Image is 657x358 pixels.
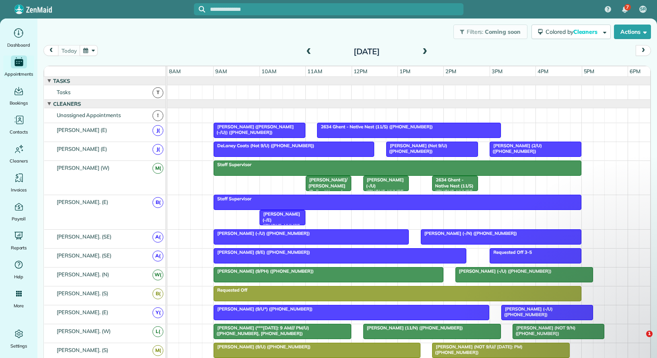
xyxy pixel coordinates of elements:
button: Focus search [194,6,205,12]
span: Cleaners [573,28,599,35]
span: Invoices [11,186,27,194]
span: DeLaney Coats (Not 9/U) ([PHONE_NUMBER]) [213,143,315,148]
span: 7 [626,4,629,10]
span: J( [152,125,163,136]
span: [PERSON_NAME] (2/U) ([PHONE_NUMBER]) [489,143,542,154]
span: [PERSON_NAME]. (E) [55,199,110,205]
span: J( [152,144,163,155]
span: Filters: [467,28,484,35]
a: Payroll [3,200,34,223]
button: next [636,45,651,56]
span: [PERSON_NAME]. (E) [55,309,110,315]
a: Reports [3,229,34,252]
span: [PERSON_NAME]. (SE) [55,233,113,240]
span: Dashboard [7,41,30,49]
span: 6pm [628,68,642,74]
span: 3pm [490,68,504,74]
span: [PERSON_NAME] (9/E) ([PHONE_NUMBER]) [213,249,310,255]
span: [PERSON_NAME] (9/U*) ([PHONE_NUMBER]) [213,306,313,312]
span: [PERSON_NAME] (11/N) ([PHONE_NUMBER]) [363,325,463,331]
button: prev [43,45,59,56]
span: [PERSON_NAME] (Not 9/U) ([PHONE_NUMBER]) [386,143,447,154]
span: Y( [152,307,163,318]
span: 2634 Ghent - Native Nest (11/S) ([PHONE_NUMBER]) [317,124,433,130]
span: 4pm [536,68,550,74]
a: Dashboard [3,27,34,49]
span: 1 [646,331,653,337]
span: Cleaners [51,101,82,107]
span: [PERSON_NAME] (9/U) ([PHONE_NUMBER]) [213,344,311,350]
span: Requested Off [213,287,248,293]
span: [PERSON_NAME] (E) [55,146,109,152]
a: Cleaners [3,142,34,165]
span: M( [152,345,163,356]
span: 11am [306,68,324,74]
span: [PERSON_NAME] (NOT 9/U// [DATE]: PM) ([PHONE_NUMBER]) [432,344,522,355]
span: [PERSON_NAME] (-/U) ([PHONE_NUMBER]) [455,268,552,274]
a: Contacts [3,113,34,136]
span: [PERSON_NAME]/ [PERSON_NAME] (Dallas Woman's Forum 9/U) ([PHONE_NUMBER], [PHONE_NUMBER]) [305,177,348,223]
button: today [58,45,80,56]
a: Invoices [3,171,34,194]
span: [PERSON_NAME] (-/U) ([PHONE_NUMBER]) [213,230,310,236]
span: 5pm [582,68,596,74]
span: SR [640,6,646,12]
span: [PERSON_NAME] ([PERSON_NAME] (-/U)) ([PHONE_NUMBER]) [213,124,294,135]
span: B( [152,288,163,299]
span: B( [152,197,163,208]
span: A( [152,232,163,243]
span: L( [152,326,163,337]
span: Bookings [10,99,28,107]
span: A( [152,251,163,261]
span: [PERSON_NAME] (-/U) ([PHONE_NUMBER]) [363,177,404,200]
span: [PERSON_NAME]. (S) [55,347,110,353]
a: Appointments [3,56,34,78]
span: W( [152,270,163,280]
a: Help [3,258,34,281]
button: Colored byCleaners [531,25,611,39]
span: M( [152,163,163,174]
span: Unassigned Appointments [55,112,122,118]
span: Contacts [10,128,28,136]
span: 9am [214,68,229,74]
span: [PERSON_NAME]. (SE) [55,252,113,259]
h2: [DATE] [316,47,417,56]
span: Tasks [55,89,72,95]
span: Staff Supervisor [213,162,252,167]
span: Colored by [546,28,600,35]
span: More [14,302,24,310]
span: [PERSON_NAME]. (W) [55,328,112,334]
span: Help [14,273,24,281]
span: Staff Supervisor [213,196,252,202]
span: [PERSON_NAME]. (N) [55,271,111,278]
span: 10am [260,68,278,74]
span: 8am [167,68,182,74]
span: [PERSON_NAME] (E) [55,127,109,133]
span: 1pm [398,68,412,74]
span: Appointments [4,70,33,78]
span: 12pm [352,68,369,74]
span: [PERSON_NAME] (9/PH) ([PHONE_NUMBER]) [213,268,314,274]
span: [PERSON_NAME] (-/N) ([PHONE_NUMBER]) [420,230,517,236]
span: 2pm [444,68,458,74]
span: [PERSON_NAME] (-/E) ([PHONE_NUMBER]) [259,211,300,234]
span: [PERSON_NAME] (W) [55,165,111,171]
button: Actions [614,25,651,39]
div: 7 unread notifications [616,1,633,19]
span: ! [152,110,163,121]
span: T [152,87,163,98]
span: [PERSON_NAME] (***[DATE]: 9 AM/// PM/U) ([PHONE_NUMBER], [PHONE_NUMBER]) [213,325,309,336]
a: Settings [3,327,34,350]
span: Requested Off 3-5 [489,249,532,255]
span: Payroll [12,215,26,223]
iframe: Intercom live chat [630,331,649,350]
span: Settings [10,342,27,350]
span: Cleaners [10,157,28,165]
a: Bookings [3,84,34,107]
svg: Focus search [199,6,205,12]
span: Coming soon [485,28,521,35]
span: Tasks [51,78,72,84]
span: 2634 Ghent - Native Nest (11/S) ([PHONE_NUMBER]) [432,177,473,200]
span: Reports [11,244,27,252]
span: [PERSON_NAME]. (S) [55,290,110,296]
